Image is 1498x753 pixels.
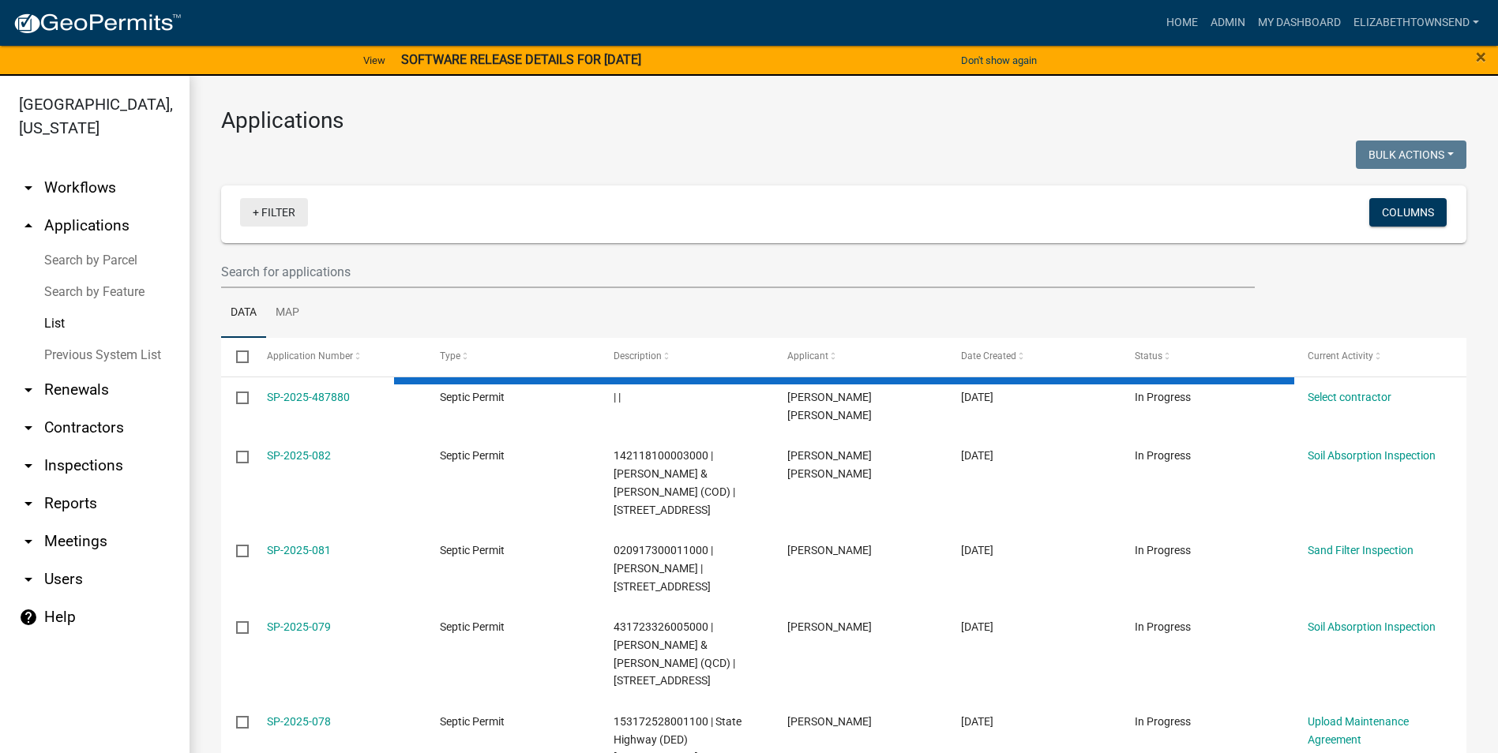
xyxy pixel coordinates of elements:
a: Select contractor [1308,391,1391,403]
a: Home [1160,8,1204,38]
a: Map [266,288,309,339]
span: Applicant [787,350,828,362]
a: Upload Maintenance Agreement [1308,715,1409,746]
span: Type [440,350,460,362]
span: 09/09/2025 [961,715,993,728]
datatable-header-cell: Application Number [251,338,425,376]
a: + Filter [240,198,308,227]
button: Don't show again [955,47,1043,73]
span: Application Number [267,350,353,362]
span: Current Activity [1308,350,1373,362]
i: arrow_drop_down [19,494,38,513]
span: 10/01/2025 [961,449,993,462]
span: Brad Brenny [787,544,872,556]
a: SP-2025-082 [267,449,331,462]
strong: SOFTWARE RELEASE DETAILS FOR [DATE] [401,52,641,67]
button: Close [1476,47,1486,66]
datatable-header-cell: Description [599,338,772,376]
i: arrow_drop_down [19,532,38,551]
span: Status [1135,350,1162,362]
span: In Progress [1135,620,1191,633]
a: Soil Absorption Inspection [1308,449,1436,462]
span: 09/19/2025 [961,544,993,556]
a: SP-2025-081 [267,544,331,556]
button: Bulk Actions [1356,140,1466,169]
span: 431723326005000 | Miller, Caleb J & Ashley C (QCD) | 17028 37TH ST [614,620,735,687]
datatable-header-cell: Select [221,338,251,376]
datatable-header-cell: Status [1119,338,1293,376]
h3: Applications [221,107,1466,134]
span: 09/12/2025 [961,620,993,633]
span: In Progress [1135,715,1191,728]
span: In Progress [1135,391,1191,403]
span: 142118100003000 | Bratthauer, Amanda & Rodney (COD) | 6152 500TH AVE [614,449,735,515]
span: Addison Rae messerich [787,391,872,421]
a: View [357,47,392,73]
i: arrow_drop_down [19,456,38,475]
span: In Progress [1135,449,1191,462]
a: Data [221,288,266,339]
a: SP-2025-078 [267,715,331,728]
span: 020917300011000 | Brad Brenny | 15259 19TH AVE [614,544,713,593]
a: SP-2025-079 [267,620,331,633]
a: Admin [1204,8,1252,38]
span: In Progress [1135,544,1191,556]
a: Soil Absorption Inspection [1308,620,1436,633]
span: Brandon Ross Marburger [787,449,872,480]
a: ElizabethTownsend [1347,8,1485,38]
a: Sand Filter Inspection [1308,544,1414,556]
i: arrow_drop_down [19,418,38,437]
i: arrow_drop_down [19,178,38,197]
span: Septic Permit [440,715,505,728]
i: arrow_drop_up [19,216,38,235]
a: SP-2025-487880 [267,391,350,403]
span: | | [614,391,621,403]
span: Septic Permit [440,391,505,403]
span: Description [614,350,662,362]
datatable-header-cell: Current Activity [1293,338,1466,376]
datatable-header-cell: Applicant [772,338,946,376]
span: Caleb Miller [787,620,872,633]
span: × [1476,46,1486,68]
span: Septic Permit [440,620,505,633]
span: Date Created [961,350,1016,362]
datatable-header-cell: Date Created [946,338,1120,376]
span: Septic Permit [440,449,505,462]
span: Septic Permit [440,544,505,556]
datatable-header-cell: Type [425,338,599,376]
a: My Dashboard [1252,8,1347,38]
input: Search for applications [221,256,1255,288]
i: help [19,608,38,627]
i: arrow_drop_down [19,380,38,399]
i: arrow_drop_down [19,570,38,589]
span: 10/03/2025 [961,391,993,403]
span: Tom Willman [787,715,872,728]
button: Columns [1369,198,1447,227]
